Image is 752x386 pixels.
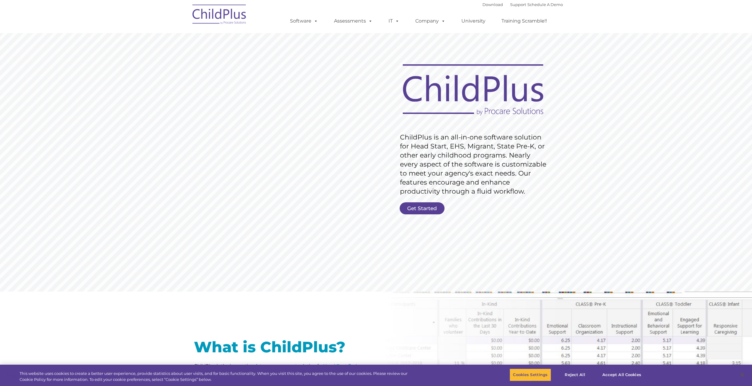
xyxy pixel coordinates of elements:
[400,202,445,214] a: Get Started
[382,15,405,27] a: IT
[189,0,250,30] img: ChildPlus by Procare Solutions
[510,369,551,381] button: Cookies Settings
[194,363,359,376] a: Early Head Start
[455,15,491,27] a: University
[409,15,451,27] a: Company
[736,368,749,381] button: Close
[323,363,347,369] a: Head Start
[599,369,644,381] button: Accept All Cookies
[400,133,549,196] rs-layer: ChildPlus is an all-in-one software solution for Head Start, EHS, Migrant, State Pre-K, or other ...
[482,2,503,7] a: Download
[284,15,324,27] a: Software
[194,340,372,355] h1: What is ChildPlus?
[527,2,563,7] a: Schedule A Demo
[510,2,526,7] a: Support
[556,369,594,381] button: Reject All
[20,371,413,382] div: This website uses cookies to create a better user experience, provide statistics about user visit...
[482,2,563,7] font: |
[495,15,553,27] a: Training Scramble!!
[328,15,379,27] a: Assessments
